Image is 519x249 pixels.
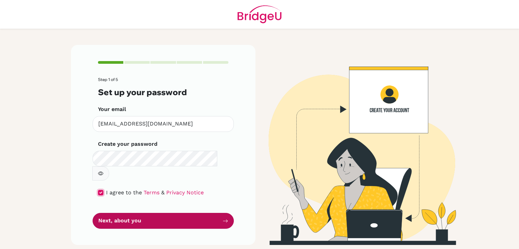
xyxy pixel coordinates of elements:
span: Step 1 of 5 [98,77,118,82]
h3: Set up your password [98,87,228,97]
a: Terms [144,189,159,196]
a: Privacy Notice [166,189,204,196]
span: & [161,189,165,196]
label: Create your password [98,140,157,148]
label: Your email [98,105,126,113]
button: Next, about you [93,213,234,229]
span: I agree to the [106,189,142,196]
input: Insert your email* [93,116,234,132]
